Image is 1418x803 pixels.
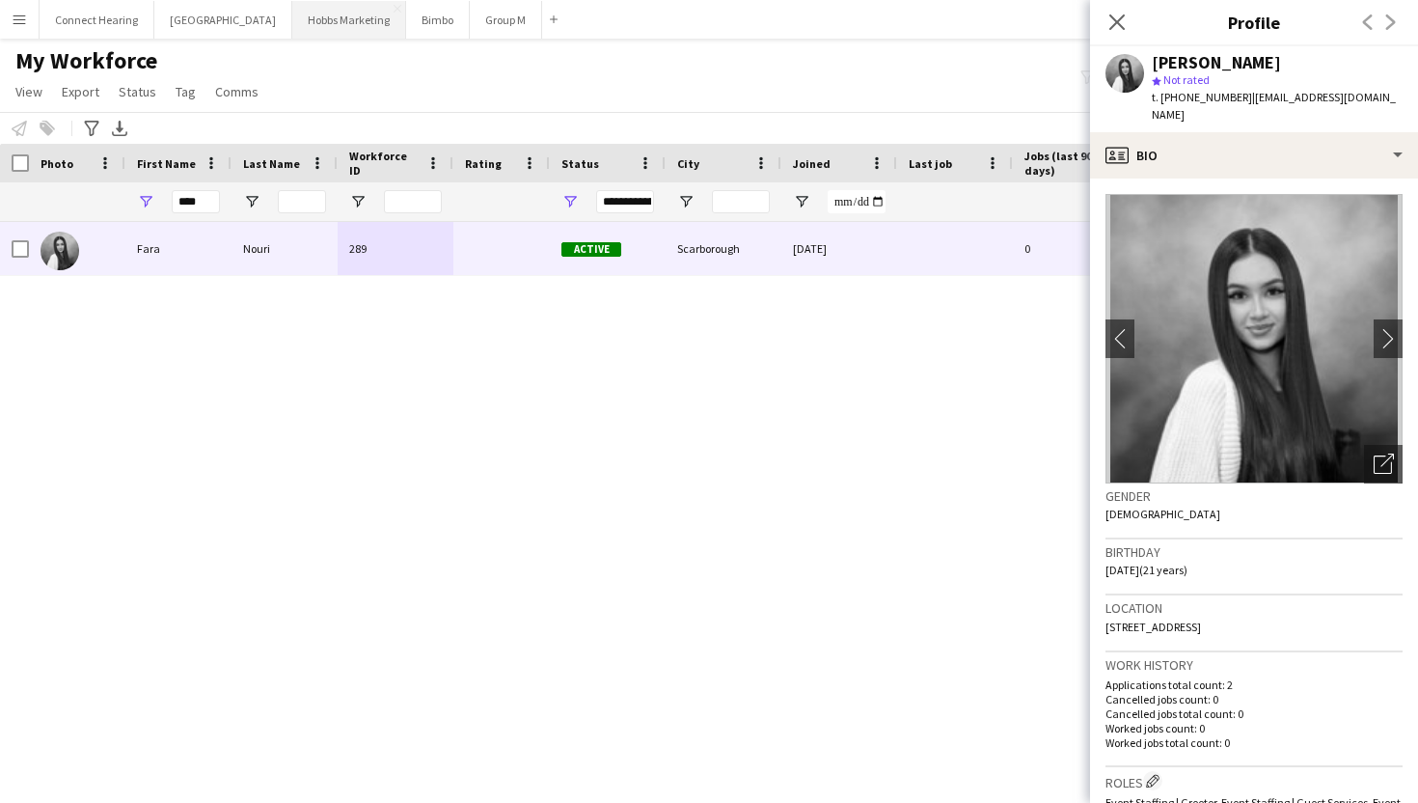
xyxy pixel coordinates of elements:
div: Fara [125,222,232,275]
app-action-btn: Advanced filters [80,117,103,140]
button: Hobbs Marketing [292,1,406,39]
span: [DATE] (21 years) [1105,563,1187,577]
button: Connect Hearing [40,1,154,39]
button: Group M [470,1,542,39]
span: Rating [465,156,502,171]
p: Applications total count: 2 [1105,678,1403,692]
span: City [677,156,699,171]
img: Fara Nouri [41,232,79,270]
p: Cancelled jobs total count: 0 [1105,706,1403,721]
span: Status [119,83,156,100]
button: Open Filter Menu [561,193,579,210]
a: Export [54,79,107,104]
span: [DEMOGRAPHIC_DATA] [1105,507,1220,521]
span: Jobs (last 90 days) [1024,149,1104,178]
span: Joined [793,156,831,171]
span: Export [62,83,99,100]
span: Workforce ID [349,149,419,178]
span: Active [561,242,621,257]
span: t. [PHONE_NUMBER] [1152,90,1252,104]
button: Open Filter Menu [677,193,695,210]
button: Open Filter Menu [243,193,260,210]
h3: Location [1105,599,1403,617]
span: | [EMAIL_ADDRESS][DOMAIN_NAME] [1152,90,1396,122]
span: Last job [909,156,952,171]
span: [STREET_ADDRESS] [1105,620,1201,634]
span: Not rated [1163,72,1210,87]
img: Crew avatar or photo [1105,194,1403,484]
span: Photo [41,156,73,171]
span: Last Name [243,156,300,171]
h3: Work history [1105,656,1403,674]
div: Scarborough [666,222,781,275]
p: Cancelled jobs count: 0 [1105,692,1403,706]
a: Comms [207,79,266,104]
h3: Birthday [1105,543,1403,561]
input: City Filter Input [712,190,770,213]
div: Nouri [232,222,338,275]
input: Last Name Filter Input [278,190,326,213]
h3: Gender [1105,487,1403,505]
span: My Workforce [15,46,157,75]
button: Open Filter Menu [793,193,810,210]
p: Worked jobs count: 0 [1105,721,1403,735]
span: First Name [137,156,196,171]
input: Joined Filter Input [828,190,886,213]
div: 0 [1013,222,1138,275]
a: View [8,79,50,104]
div: [PERSON_NAME] [1152,54,1281,71]
button: Open Filter Menu [349,193,367,210]
span: Comms [215,83,259,100]
div: [DATE] [781,222,897,275]
a: Tag [168,79,204,104]
span: Status [561,156,599,171]
h3: Roles [1105,771,1403,791]
button: Open Filter Menu [137,193,154,210]
button: [GEOGRAPHIC_DATA] [154,1,292,39]
span: Tag [176,83,196,100]
input: First Name Filter Input [172,190,220,213]
button: Bimbo [406,1,470,39]
div: Bio [1090,132,1418,179]
div: Open photos pop-in [1364,445,1403,484]
span: View [15,83,42,100]
app-action-btn: Export XLSX [108,117,131,140]
p: Worked jobs total count: 0 [1105,735,1403,750]
div: 289 [338,222,453,275]
h3: Profile [1090,10,1418,35]
input: Workforce ID Filter Input [384,190,442,213]
a: Status [111,79,164,104]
